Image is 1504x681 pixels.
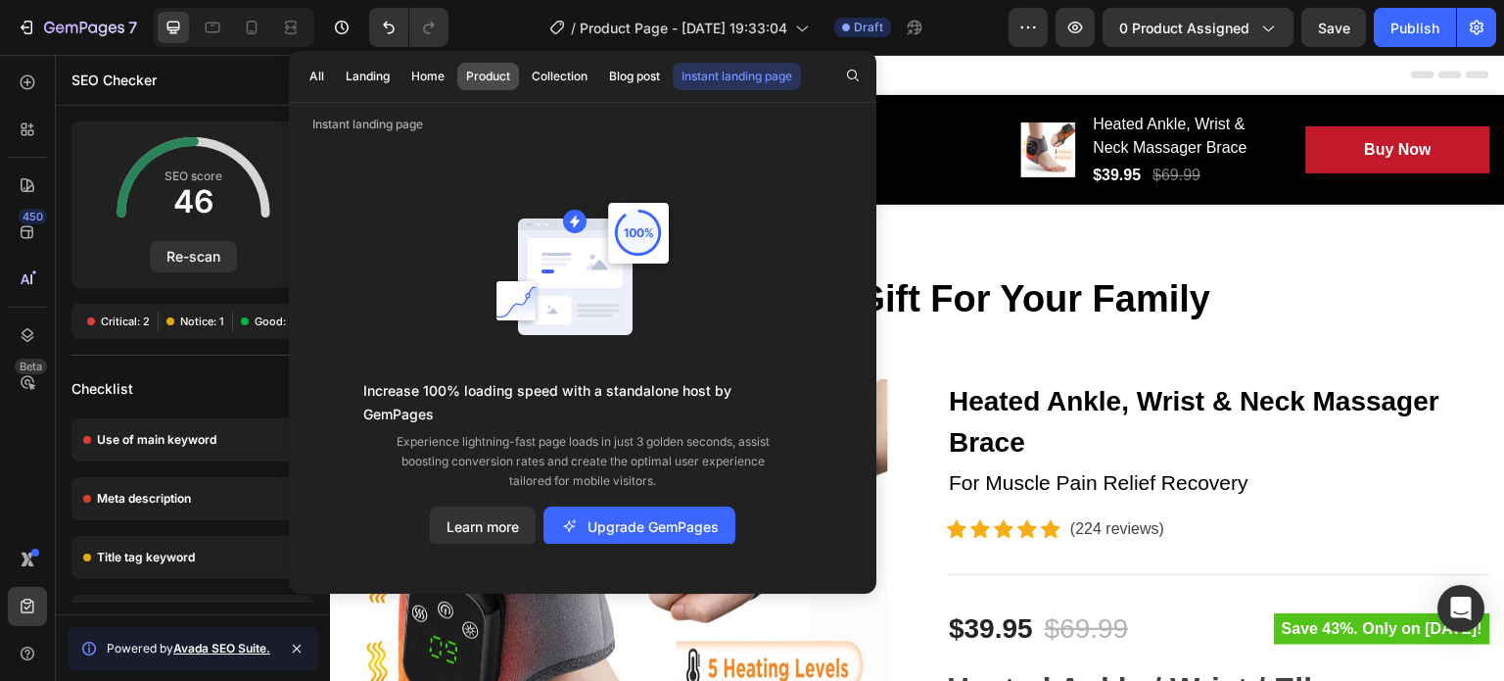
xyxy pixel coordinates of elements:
[107,640,270,657] span: Powered by
[71,69,157,92] p: SEO Checker
[1390,18,1439,38] div: Publish
[97,489,191,509] span: Meta description
[128,16,137,39] p: 7
[164,186,222,218] span: 46
[673,63,801,90] button: Instant landing page
[822,107,873,134] div: $69.99
[150,241,237,272] button: Re-scan
[369,8,448,47] div: Undo/Redo
[523,63,596,90] button: Collection
[600,63,669,90] button: Blog post
[762,56,946,107] h2: Heated Ankle, Wrist & Neck Massager Brace
[740,462,834,486] p: (224 reviews)
[609,68,660,85] div: Blog post
[301,63,333,90] button: All
[1318,20,1350,36] span: Save
[1119,18,1249,38] span: 0 product assigned
[56,371,330,407] div: Checklist
[543,507,735,546] button: Upgrade GemPages
[255,314,299,329] span: Good: 11
[380,68,513,122] a: Reviews
[346,68,390,85] div: Landing
[180,314,224,329] span: Notice: 1
[101,314,150,329] span: Critical: 2
[619,413,1158,444] p: For Muscle Pain Relief Recovery
[713,552,801,597] div: $69.99
[532,68,587,85] div: Collection
[1035,83,1102,107] div: Buy Now
[402,63,453,90] button: Home
[457,63,519,90] button: Product
[97,430,216,450] span: Use of main keyword
[289,115,876,134] p: Instant landing page
[944,559,1160,590] pre: Save 43%. Only on [DATE]!
[571,18,576,38] span: /
[1103,8,1293,47] button: 0 product assigned
[854,19,883,36] span: Draft
[17,222,1158,268] p: Great Health Gift For Your Family
[8,8,146,47] button: 7
[330,55,1504,681] iframe: Design area
[1437,585,1484,632] div: Open Intercom Messenger
[363,379,802,426] p: Increase 100% loading speed with a standalone host by GemPages
[560,516,719,537] div: Upgrade GemPages
[617,552,705,597] div: $39.95
[976,72,1160,119] button: Buy Now
[97,548,195,567] span: Title tag keyword
[1301,8,1366,47] button: Save
[762,107,814,134] div: $39.95
[580,18,787,38] span: Product Page - [DATE] 19:33:04
[405,79,488,111] div: Reviews
[309,68,324,85] div: All
[411,68,445,85] div: Home
[617,324,1160,411] a: Heated Ankle, Wrist & Neck Massager Brace
[173,641,270,656] a: Avada SEO Suite.
[430,507,536,546] button: Learn more
[15,359,47,374] div: Beta
[681,68,792,85] div: Instant landing page
[337,63,399,90] button: Landing
[1374,8,1456,47] button: Publish
[387,432,778,491] p: Experience lightning-fast page loads in just 3 golden seconds, assist boosting conversion rates a...
[19,209,47,224] div: 450
[466,68,510,85] div: Product
[164,167,222,186] span: SEO score
[446,516,519,537] div: Learn more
